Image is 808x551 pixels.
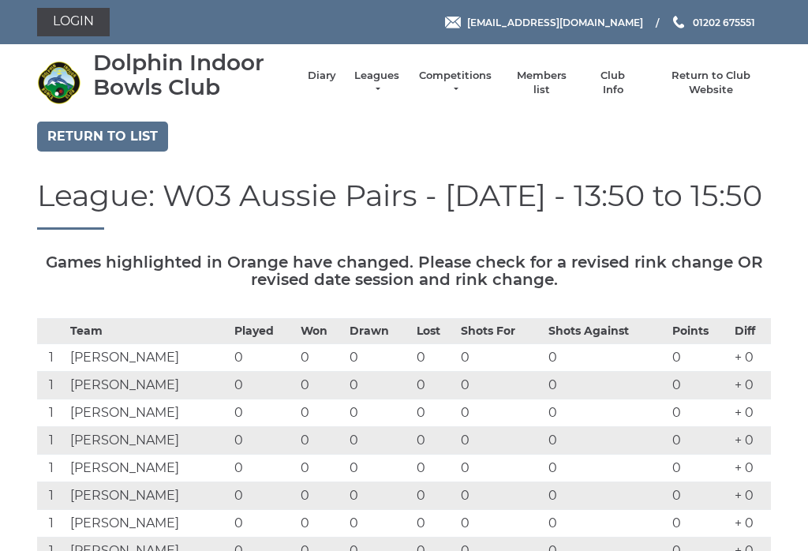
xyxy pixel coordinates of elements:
[297,482,346,510] td: 0
[413,399,457,427] td: 0
[731,319,771,344] th: Diff
[668,344,731,372] td: 0
[544,427,669,455] td: 0
[457,344,544,372] td: 0
[731,344,771,372] td: + 0
[230,482,297,510] td: 0
[37,399,66,427] td: 1
[346,482,412,510] td: 0
[297,427,346,455] td: 0
[457,372,544,399] td: 0
[693,16,755,28] span: 01202 675551
[297,399,346,427] td: 0
[668,319,731,344] th: Points
[66,510,230,538] td: [PERSON_NAME]
[230,510,297,538] td: 0
[467,16,643,28] span: [EMAIL_ADDRESS][DOMAIN_NAME]
[457,455,544,482] td: 0
[37,482,66,510] td: 1
[413,427,457,455] td: 0
[297,455,346,482] td: 0
[346,510,412,538] td: 0
[668,427,731,455] td: 0
[445,15,643,30] a: Email [EMAIL_ADDRESS][DOMAIN_NAME]
[37,122,168,152] a: Return to list
[230,427,297,455] td: 0
[37,510,66,538] td: 1
[544,482,669,510] td: 0
[668,399,731,427] td: 0
[457,482,544,510] td: 0
[297,510,346,538] td: 0
[37,8,110,36] a: Login
[652,69,771,97] a: Return to Club Website
[93,51,292,99] div: Dolphin Indoor Bowls Club
[37,372,66,399] td: 1
[346,372,412,399] td: 0
[37,427,66,455] td: 1
[413,510,457,538] td: 0
[230,399,297,427] td: 0
[230,319,297,344] th: Played
[297,319,346,344] th: Won
[413,372,457,399] td: 0
[352,69,402,97] a: Leagues
[37,344,66,372] td: 1
[590,69,636,97] a: Club Info
[37,61,80,104] img: Dolphin Indoor Bowls Club
[37,179,771,231] h1: League: W03 Aussie Pairs - [DATE] - 13:50 to 15:50
[508,69,574,97] a: Members list
[230,344,297,372] td: 0
[457,319,544,344] th: Shots For
[346,344,412,372] td: 0
[457,399,544,427] td: 0
[417,69,493,97] a: Competitions
[230,455,297,482] td: 0
[731,399,771,427] td: + 0
[346,319,412,344] th: Drawn
[66,427,230,455] td: [PERSON_NAME]
[308,69,336,83] a: Diary
[445,17,461,28] img: Email
[544,399,669,427] td: 0
[668,455,731,482] td: 0
[673,16,684,28] img: Phone us
[37,455,66,482] td: 1
[457,510,544,538] td: 0
[544,510,669,538] td: 0
[544,319,669,344] th: Shots Against
[731,455,771,482] td: + 0
[731,372,771,399] td: + 0
[731,482,771,510] td: + 0
[413,482,457,510] td: 0
[413,344,457,372] td: 0
[544,372,669,399] td: 0
[346,399,412,427] td: 0
[413,319,457,344] th: Lost
[668,372,731,399] td: 0
[66,399,230,427] td: [PERSON_NAME]
[297,344,346,372] td: 0
[671,15,755,30] a: Phone us 01202 675551
[66,319,230,344] th: Team
[346,427,412,455] td: 0
[731,427,771,455] td: + 0
[457,427,544,455] td: 0
[668,510,731,538] td: 0
[544,455,669,482] td: 0
[297,372,346,399] td: 0
[413,455,457,482] td: 0
[668,482,731,510] td: 0
[66,455,230,482] td: [PERSON_NAME]
[66,482,230,510] td: [PERSON_NAME]
[544,344,669,372] td: 0
[37,253,771,288] h5: Games highlighted in Orange have changed. Please check for a revised rink change OR revised date ...
[230,372,297,399] td: 0
[66,372,230,399] td: [PERSON_NAME]
[346,455,412,482] td: 0
[66,344,230,372] td: [PERSON_NAME]
[731,510,771,538] td: + 0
